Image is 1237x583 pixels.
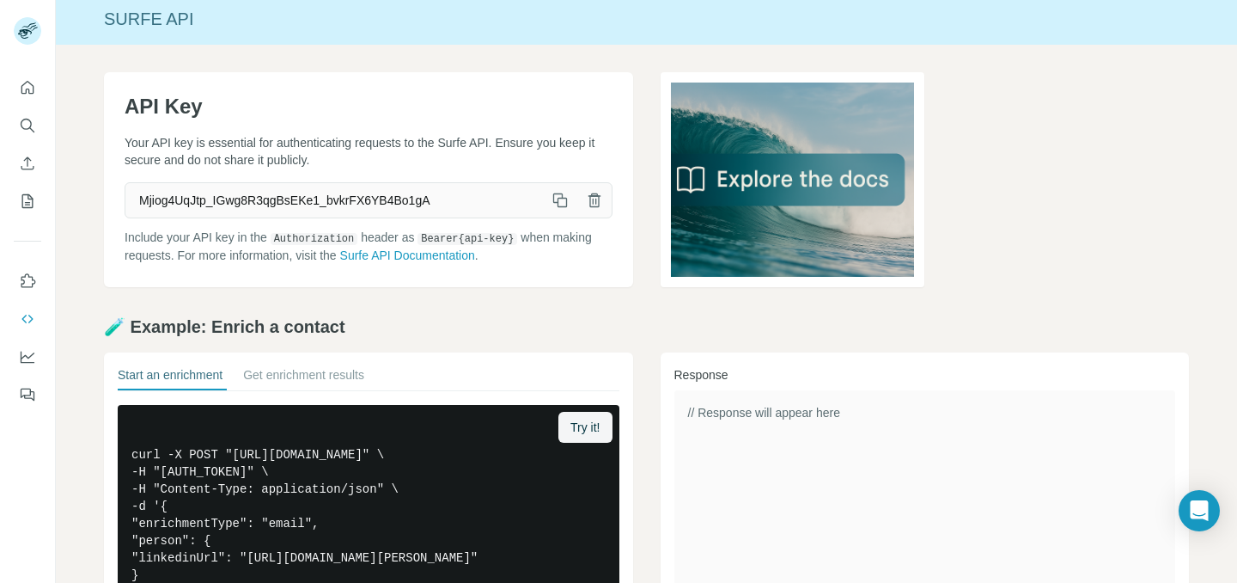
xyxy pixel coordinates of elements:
[558,412,612,443] button: Try it!
[688,406,840,420] span: // Response will appear here
[14,341,41,372] button: Dashboard
[570,419,600,436] span: Try it!
[14,148,41,179] button: Enrich CSV
[14,266,41,297] button: Use Surfe on LinkedIn
[125,185,543,216] span: Mjiog4UqJtp_IGwg8R3qgBsEKe1_bvkrFX6YB4Bo1gA
[125,229,612,264] p: Include your API key in the header as when making requests. For more information, visit the .
[14,304,41,334] button: Use Surfe API
[104,315,1189,339] h2: 🧪 Example: Enrich a contact
[14,186,41,217] button: My lists
[14,379,41,410] button: Feedback
[118,366,222,390] button: Start an enrichment
[417,233,517,245] code: Bearer {api-key}
[56,7,1237,31] div: Surfe API
[340,249,475,262] a: Surfe API Documentation
[14,72,41,103] button: Quick start
[674,366,1176,384] h3: Response
[243,366,364,390] button: Get enrichment results
[125,134,612,169] p: Your API key is essential for authenticating requests to the Surfe API. Ensure you keep it secure...
[271,233,358,245] code: Authorization
[14,110,41,141] button: Search
[1179,490,1220,531] div: Open Intercom Messenger
[125,93,612,120] h1: API Key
